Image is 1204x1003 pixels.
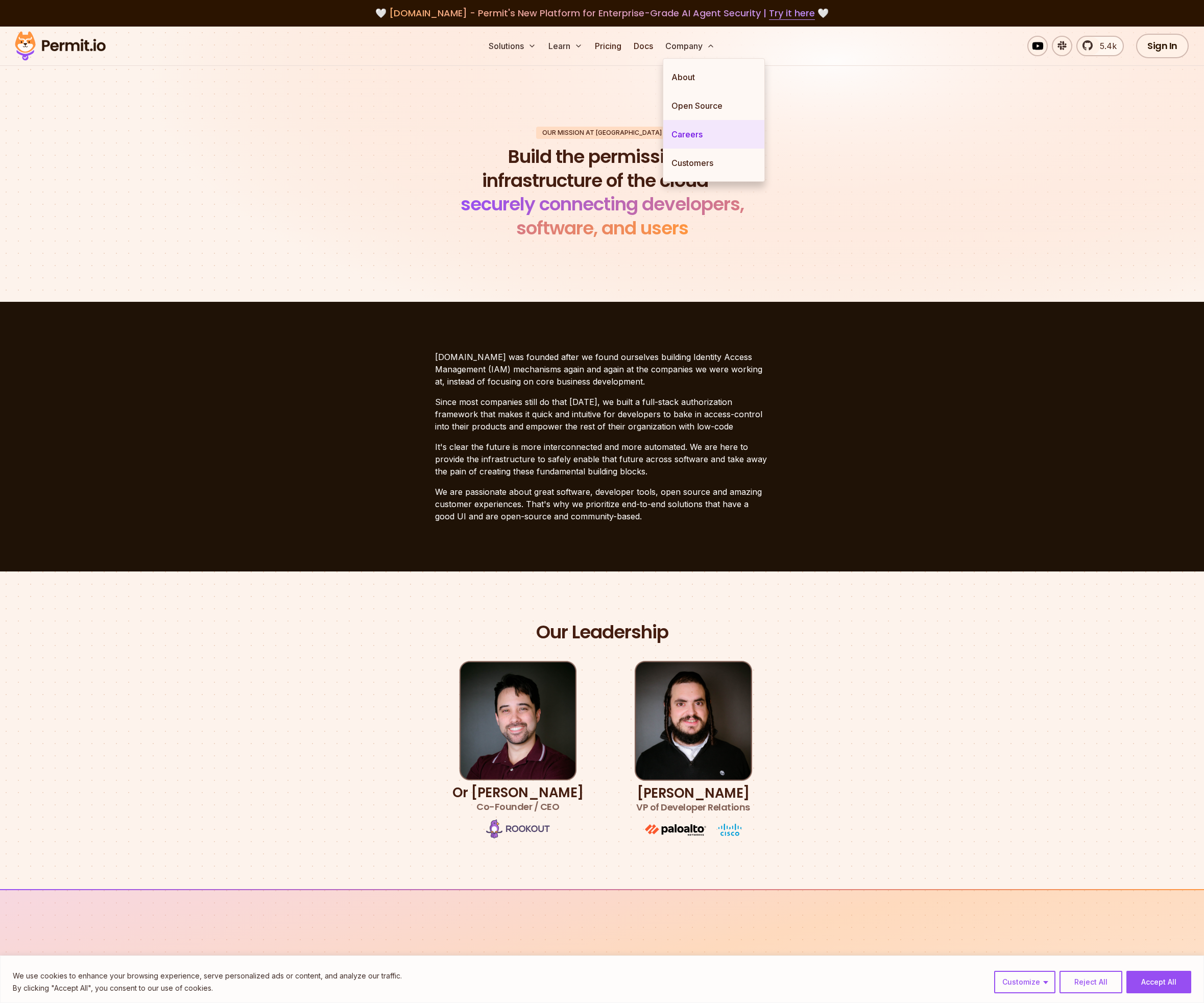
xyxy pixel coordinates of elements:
[718,824,741,836] img: cisco
[663,149,764,177] a: Customers
[591,36,625,56] a: Pricing
[13,982,402,994] p: By clicking "Accept All", you consent to our use of cookies.
[452,785,584,814] h3: Or [PERSON_NAME]
[486,819,550,839] img: Rookout
[435,396,769,433] p: Since most companies still do that [DATE], we built a full-stack authorization framework that mak...
[663,120,764,149] a: Careers
[663,91,764,120] a: Open Source
[645,824,706,836] img: paloalto
[389,7,815,19] span: [DOMAIN_NAME] - Permit's New Platform for Enterprise-Grade AI Agent Security |
[461,191,744,241] span: securely connecting developers, software, and users
[630,36,657,56] a: Docs
[1076,36,1124,56] a: 5.4k
[13,970,402,982] p: We use cookies to enhance your browsing experience, serve personalized ads or content, and analyz...
[25,6,1179,20] div: 🤍 🤍
[544,36,587,56] button: Learn
[1136,34,1189,58] a: Sign In
[635,661,752,781] img: Gabriel L. Manor | VP of Developer Relations, GTM
[452,800,584,814] span: Co-Founder / CEO
[663,63,764,91] a: About
[536,620,668,644] h2: Our Leadership
[1059,971,1122,993] button: Reject All
[435,351,769,388] p: [DOMAIN_NAME] was founded after we found ourselves building Identity Access Management (IAM) mech...
[459,661,576,780] img: Or Weis | Co-Founder / CEO
[435,441,769,477] p: It's clear the future is more interconnected and more automated. We are here to provide the infra...
[769,7,815,20] a: Try it here
[485,36,540,56] button: Solutions
[10,29,110,63] img: Permit logo
[446,145,758,241] h1: Build the permissions infrastructure of the cloud -
[636,800,750,815] span: VP of Developer Relations
[536,127,668,139] div: Our mission at [GEOGRAPHIC_DATA]
[661,36,719,56] button: Company
[1094,40,1117,52] span: 5.4k
[994,971,1055,993] button: Customize
[636,786,750,815] h3: [PERSON_NAME]
[1126,971,1191,993] button: Accept All
[435,486,769,522] p: We are passionate about great software, developer tools, open source and amazing customer experie...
